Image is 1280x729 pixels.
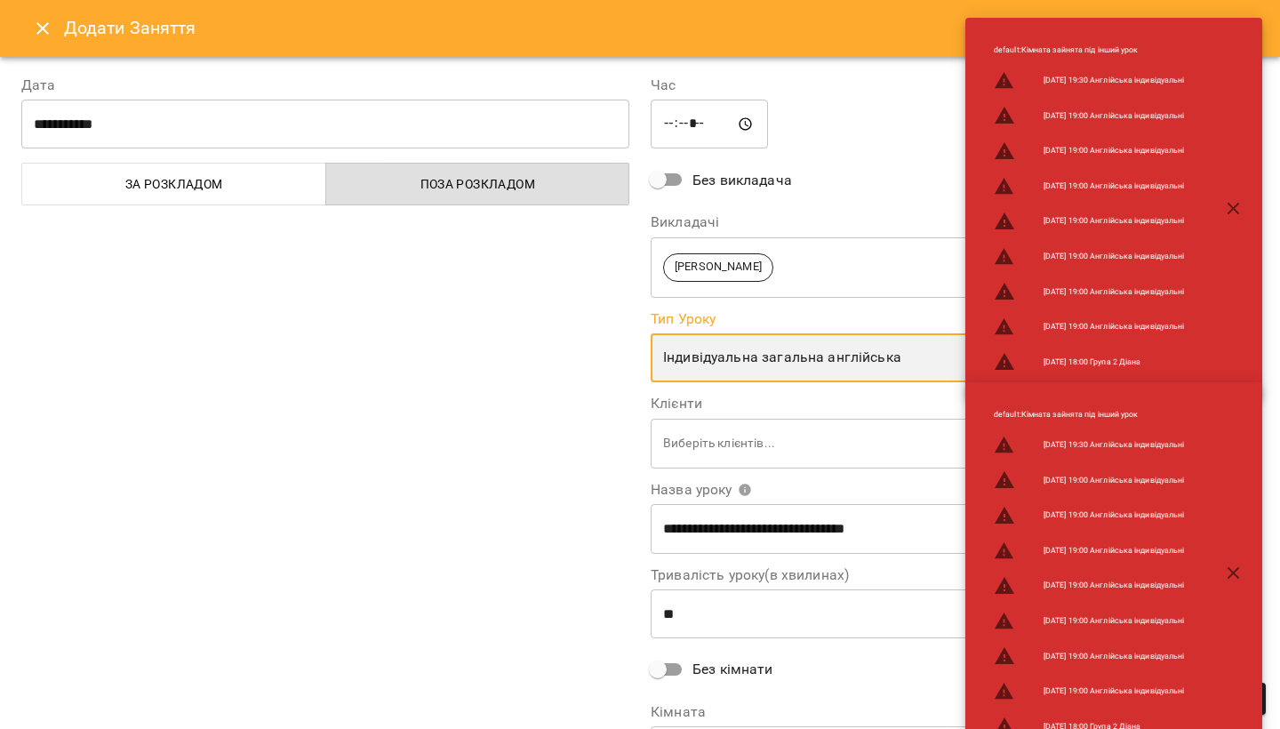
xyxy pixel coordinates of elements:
li: default : Кімната зайнята під інший урок [980,37,1198,63]
li: [DATE] 19:00 Англійська індивідуальні [980,498,1198,533]
li: [DATE] 19:00 Англійська індивідуальні [980,309,1198,345]
li: [DATE] 19:00 Англійська індивідуальні [980,98,1198,133]
li: [DATE] 19:00 Англійська індивідуальні [980,462,1198,498]
li: [DATE] 19:30 Англійська індивідуальні [980,63,1198,99]
li: [DATE] 19:00 Англійська індивідуальні [980,674,1198,709]
li: [DATE] 19:30 Англійська індивідуальні [980,428,1198,463]
li: [DATE] 19:00 Англійська індивідуальні [980,169,1198,204]
li: [DATE] 19:00 Англійська індивідуальні [980,533,1198,569]
li: [DATE] 19:00 Англійська індивідуальні [980,133,1198,169]
li: [DATE] 19:00 Англійська індивідуальні [980,638,1198,674]
li: [DATE] 19:00 Англійська індивідуальні [980,204,1198,239]
li: [DATE] 19:00 Англійська індивідуальні [980,239,1198,275]
li: [DATE] 18:00 Група 2 Діана [980,344,1198,380]
li: [DATE] 19:00 Англійська індивідуальні [980,604,1198,639]
li: [DATE] 19:00 Англійська індивідуальні [980,568,1198,604]
li: default : Кімната зайнята під інший урок [980,402,1198,428]
li: [DATE] 19:00 Англійська індивідуальні [980,274,1198,309]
